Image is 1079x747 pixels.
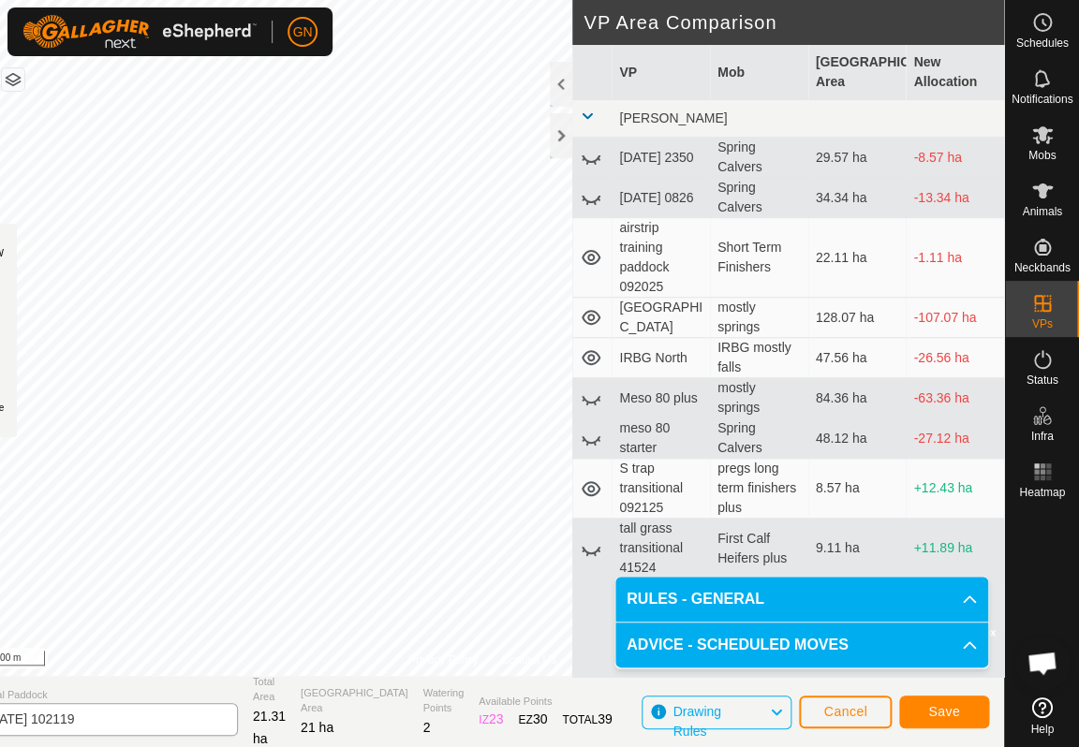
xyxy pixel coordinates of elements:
div: pregs long term finishers plus [717,459,801,518]
span: Available Points [479,694,612,710]
p-accordion-header: RULES - GENERAL [615,577,988,622]
td: tall grass transitional 41524 [612,519,710,579]
td: +12.43 ha [906,459,1004,519]
td: meso 80 starter [612,418,710,459]
span: VPs [1031,318,1052,330]
div: Open chat [1014,635,1071,691]
td: 48.12 ha [808,418,907,459]
span: 23 [489,711,504,726]
span: [GEOGRAPHIC_DATA] Area [301,685,408,716]
div: EZ [518,710,547,729]
th: [GEOGRAPHIC_DATA] Area [808,45,907,100]
div: mostly springs [717,298,801,337]
td: -107.07 ha [906,298,1004,338]
td: [DATE] 0826 [612,178,710,218]
span: Neckbands [1013,262,1070,273]
td: 8.57 ha [808,459,907,519]
div: Spring Calvers [717,138,801,177]
td: Meso 80 plus [612,378,710,418]
span: Watering Points [423,685,465,716]
div: IRBG mostly falls [717,338,801,377]
th: New Allocation [906,45,1004,100]
span: Help [1030,724,1054,735]
span: 2 [423,720,431,735]
td: S trap transitional 092125 [612,459,710,519]
button: Save [899,696,989,728]
td: 9.11 ha [808,519,907,579]
a: Help [1005,690,1079,742]
div: Spring Calvers [717,178,801,217]
span: Mobs [1028,150,1056,161]
div: TOTAL [562,710,612,729]
td: [DATE] 2350 [612,138,710,178]
span: Schedules [1015,37,1068,49]
span: 21 ha [301,720,333,735]
span: GN [293,22,313,42]
a: Privacy Policy [408,652,479,668]
td: [GEOGRAPHIC_DATA] [612,298,710,338]
td: -13.34 ha [906,178,1004,218]
a: Contact Us [501,652,556,668]
span: Notifications [1012,94,1072,105]
td: 47.56 ha [808,338,907,378]
span: Infra [1030,431,1053,442]
td: 22.11 ha [808,218,907,298]
td: 34.34 ha [808,178,907,218]
div: Spring Calvers [717,418,801,458]
td: 84.36 ha [808,378,907,418]
td: -8.57 ha [906,138,1004,178]
button: Map Layers [2,68,24,91]
span: Status [1026,374,1057,386]
button: Cancel [799,696,892,728]
th: VP [612,45,710,100]
span: Total Area [253,674,286,705]
div: IZ [479,710,503,729]
div: mostly springs [717,378,801,417]
p-accordion-header: ADVICE - SCHEDULED MOVES [615,622,988,667]
td: IRBG North [612,338,710,378]
td: airstrip training paddock 092025 [612,218,710,298]
span: Animals [1022,206,1062,217]
th: Mob [710,45,808,100]
span: [PERSON_NAME] [619,110,727,125]
td: 29.57 ha [808,138,907,178]
img: Gallagher Logo [22,15,257,49]
span: Save [928,704,960,719]
td: 128.07 ha [808,298,907,338]
span: Heatmap [1019,487,1065,498]
span: Drawing Rules [673,704,720,739]
span: ADVICE - SCHEDULED MOVES [627,634,848,656]
td: -1.11 ha [906,218,1004,298]
h2: VP Area Comparison [584,11,1004,34]
div: First Calf Heifers plus [717,529,801,568]
div: Short Term Finishers [717,238,801,277]
span: 21.31 ha [253,709,286,746]
td: +11.89 ha [906,519,1004,579]
td: -27.12 ha [906,418,1004,459]
span: RULES - GENERAL [627,588,764,610]
span: 30 [533,711,548,726]
td: -26.56 ha [906,338,1004,378]
span: 39 [598,711,613,726]
span: Cancel [823,704,867,719]
td: -63.36 ha [906,378,1004,418]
